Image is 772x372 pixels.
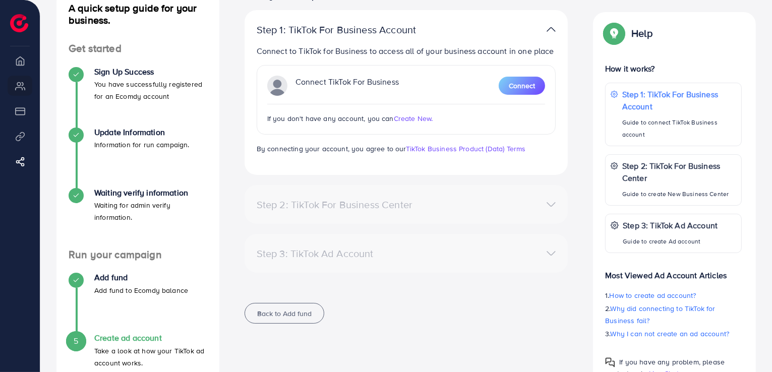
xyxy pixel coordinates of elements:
[94,199,207,223] p: Waiting for admin verify information.
[56,67,219,128] li: Sign Up Success
[605,289,742,301] p: 1.
[605,24,623,42] img: Popup guide
[605,357,615,367] img: Popup guide
[56,2,219,26] h4: A quick setup guide for your business.
[611,329,730,339] span: Why I can not create an ad account?
[94,188,207,198] h4: Waiting verify information
[623,219,718,231] p: Step 3: TikTok Ad Account
[729,327,764,364] iframe: Chat
[56,273,219,333] li: Add fund
[394,113,433,123] span: Create New.
[94,333,207,343] h4: Create ad account
[257,24,451,36] p: Step 1: TikTok For Business Account
[622,160,736,184] p: Step 2: TikTok For Business Center
[56,249,219,261] h4: Run your campaign
[622,88,736,112] p: Step 1: TikTok For Business Account
[406,144,526,154] a: TikTok Business Product (Data) Terms
[94,128,190,137] h4: Update Information
[622,116,736,141] p: Guide to connect TikTok Business account
[94,67,207,77] h4: Sign Up Success
[605,302,742,327] p: 2.
[94,139,190,151] p: Information for run campaign.
[631,27,652,39] p: Help
[56,128,219,188] li: Update Information
[10,14,28,32] img: logo
[257,308,312,319] span: Back to Add fund
[623,235,718,247] p: Guide to create Ad account
[605,63,742,75] p: How it works?
[94,345,207,369] p: Take a look at how your TikTok ad account works.
[74,335,78,347] span: 5
[56,188,219,249] li: Waiting verify information
[257,143,556,155] p: By connecting your account, you agree to our
[605,303,715,326] span: Why did connecting to TikTok for Business fail?
[94,78,207,102] p: You have successfully registered for an Ecomdy account
[267,76,287,96] img: TikTok partner
[509,81,535,91] span: Connect
[499,77,545,95] button: Connect
[295,76,399,96] p: Connect TikTok For Business
[94,273,188,282] h4: Add fund
[56,42,219,55] h4: Get started
[94,284,188,296] p: Add fund to Ecomdy balance
[267,113,394,123] span: If you don't have any account, you can
[610,290,696,300] span: How to create ad account?
[257,45,556,57] p: Connect to TikTok for Business to access all of your business account in one place
[605,261,742,281] p: Most Viewed Ad Account Articles
[547,22,556,37] img: TikTok partner
[245,303,324,324] button: Back to Add fund
[622,188,736,200] p: Guide to create New Business Center
[605,328,742,340] p: 3.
